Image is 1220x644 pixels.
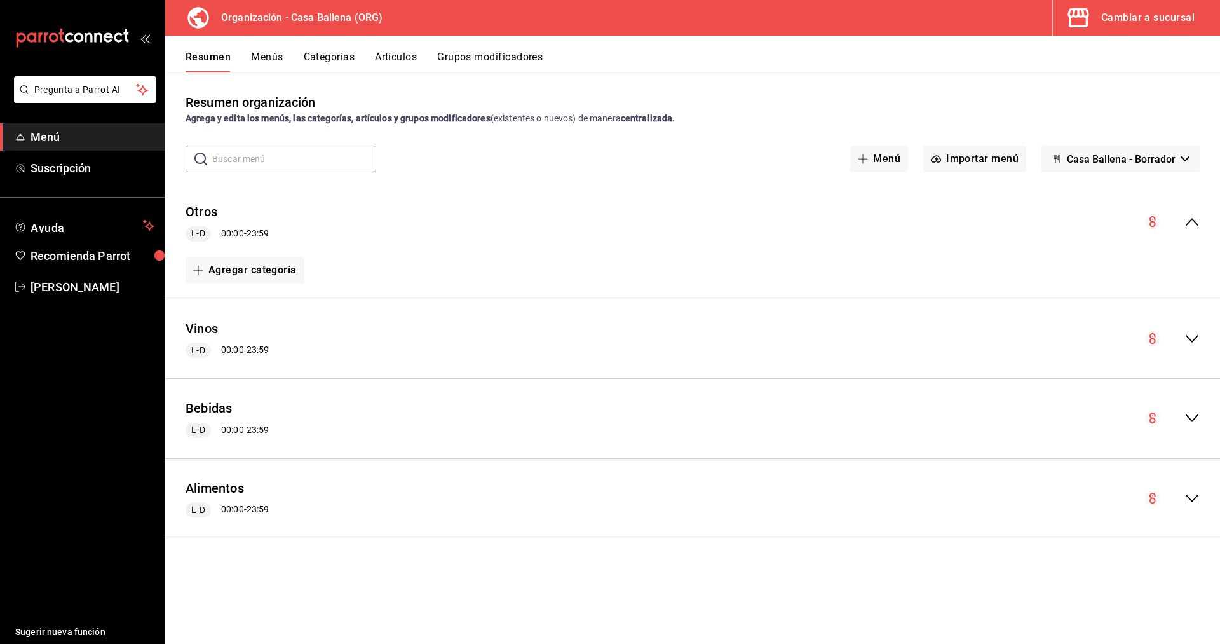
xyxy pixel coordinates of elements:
[34,83,137,97] span: Pregunta a Parrot AI
[375,51,417,72] button: Artículos
[186,93,316,112] div: Resumen organización
[30,247,154,264] span: Recomienda Parrot
[1101,9,1195,27] div: Cambiar a sucursal
[186,479,244,498] button: Alimentos
[186,344,210,357] span: L-D
[186,51,231,72] button: Resumen
[1067,153,1176,165] span: Casa Ballena - Borrador
[186,203,217,221] button: Otros
[165,389,1220,448] div: collapse-menu-row
[186,113,491,123] strong: Agrega y edita los menús, las categorías, artículos y grupos modificadores
[186,257,304,284] button: Agregar categoría
[30,278,154,296] span: [PERSON_NAME]
[140,33,150,43] button: open_drawer_menu
[186,226,269,242] div: 00:00 - 23:59
[165,469,1220,528] div: collapse-menu-row
[186,320,218,338] button: Vinos
[165,310,1220,369] div: collapse-menu-row
[15,626,154,639] span: Sugerir nueva función
[923,146,1026,172] button: Importar menú
[186,423,269,438] div: 00:00 - 23:59
[186,112,1200,125] div: (existentes o nuevos) de manera
[186,227,210,240] span: L-D
[621,113,675,123] strong: centralizada.
[1041,146,1200,172] button: Casa Ballena - Borrador
[186,502,269,517] div: 00:00 - 23:59
[211,10,383,25] h3: Organización - Casa Ballena (ORG)
[30,128,154,146] span: Menú
[186,423,210,437] span: L-D
[437,51,543,72] button: Grupos modificadores
[186,399,233,418] button: Bebidas
[30,218,138,233] span: Ayuda
[212,146,376,172] input: Buscar menú
[14,76,156,103] button: Pregunta a Parrot AI
[850,146,908,172] button: Menú
[304,51,355,72] button: Categorías
[251,51,283,72] button: Menús
[30,160,154,177] span: Suscripción
[165,193,1220,252] div: collapse-menu-row
[186,51,1220,72] div: navigation tabs
[186,343,269,358] div: 00:00 - 23:59
[186,504,210,517] span: L-D
[9,92,156,106] a: Pregunta a Parrot AI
